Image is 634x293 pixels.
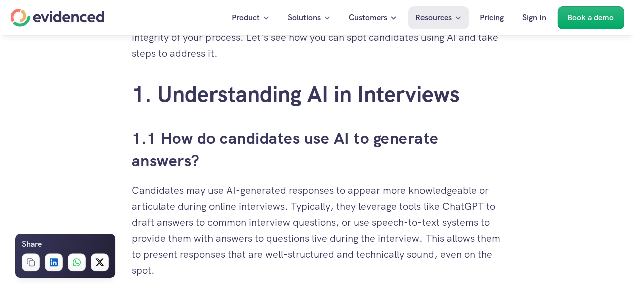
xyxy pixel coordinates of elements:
[480,11,504,24] p: Pricing
[288,11,321,24] p: Solutions
[10,9,104,27] a: Home
[522,11,546,24] p: Sign In
[132,128,443,171] a: 1.1 How do candidates use AI to generate answers?
[567,11,614,24] p: Book a demo
[515,6,554,29] a: Sign In
[415,11,452,24] p: Resources
[22,238,42,251] h6: Share
[132,182,503,278] p: Candidates may use AI-generated responses to appear more knowledgeable or articulate during onlin...
[557,6,624,29] a: Book a demo
[472,6,511,29] a: Pricing
[232,11,260,24] p: Product
[132,80,460,108] a: 1. Understanding AI in Interviews
[349,11,387,24] p: Customers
